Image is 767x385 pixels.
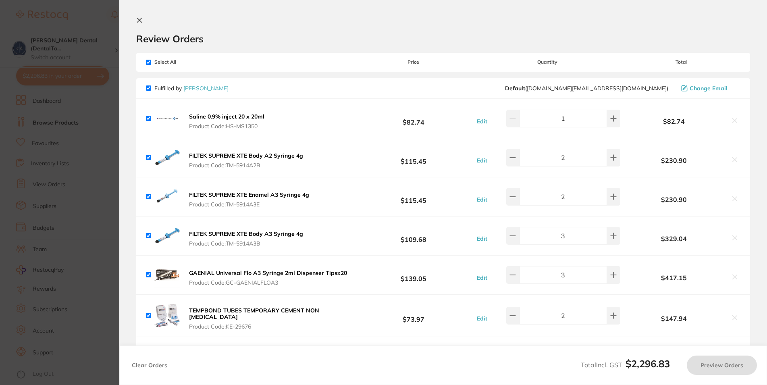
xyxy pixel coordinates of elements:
[189,279,347,286] span: Product Code: GC-GAENIALFLOA3
[354,150,473,165] b: $115.45
[154,145,180,171] img: ZWYwdXJrcw
[621,157,726,164] b: $230.90
[354,267,473,282] b: $139.05
[473,59,621,65] span: Quantity
[187,152,306,169] button: FILTEK SUPREME XTE Body A2 Syringe 4g Product Code:TM-5914A2B
[154,85,229,92] p: Fulfilled by
[189,113,264,120] b: Saline 0.9% inject 20 x 20ml
[474,118,490,125] button: Edit
[679,85,740,92] button: Change Email
[154,184,180,210] img: bmcxOGE3Yg
[189,191,309,198] b: FILTEK SUPREME XTE Enamel A3 Syringe 4g
[189,323,351,330] span: Product Code: KE-29676
[154,223,180,249] img: aGE3b2h5OA
[189,162,303,169] span: Product Code: TM-5914A2B
[621,118,726,125] b: $82.74
[474,315,490,322] button: Edit
[621,235,726,242] b: $329.04
[621,274,726,281] b: $417.15
[621,315,726,322] b: $147.94
[154,106,180,131] img: ZXBhZTVnNA
[189,307,319,320] b: TEMPBOND TUBES TEMPORARY CEMENT NON [MEDICAL_DATA]
[354,228,473,243] b: $109.68
[189,230,303,237] b: FILTEK SUPREME XTE Body A3 Syringe 4g
[183,85,229,92] a: [PERSON_NAME]
[189,240,303,247] span: Product Code: TM-5914A3B
[690,85,728,92] span: Change Email
[474,274,490,281] button: Edit
[187,269,349,286] button: GAENIAL Universal Flo A3 Syringe 2ml Dispenser Tipsx20 Product Code:GC-GAENIALFLOA3
[154,262,180,288] img: OWZhNGZ3eA
[354,308,473,323] b: $73.97
[136,33,750,45] h2: Review Orders
[581,361,670,369] span: Total Incl. GST
[187,191,312,208] button: FILTEK SUPREME XTE Enamel A3 Syringe 4g Product Code:TM-5914A3E
[189,123,264,129] span: Product Code: HS-MS1350
[146,59,227,65] span: Select All
[687,356,757,375] button: Preview Orders
[187,307,354,330] button: TEMPBOND TUBES TEMPORARY CEMENT NON [MEDICAL_DATA] Product Code:KE-29676
[154,303,180,329] img: OXQzNXNiOA
[626,358,670,370] b: $2,296.83
[474,196,490,203] button: Edit
[154,343,180,369] img: bHQ0d21lZA
[187,113,267,130] button: Saline 0.9% inject 20 x 20ml Product Code:HS-MS1350
[621,196,726,203] b: $230.90
[474,157,490,164] button: Edit
[505,85,525,92] b: Default
[187,230,306,247] button: FILTEK SUPREME XTE Body A3 Syringe 4g Product Code:TM-5914A3B
[505,85,668,92] span: customer.care@henryschein.com.au
[354,189,473,204] b: $115.45
[189,152,303,159] b: FILTEK SUPREME XTE Body A2 Syringe 4g
[189,269,347,277] b: GAENIAL Universal Flo A3 Syringe 2ml Dispenser Tipsx20
[189,201,309,208] span: Product Code: TM-5914A3E
[354,59,473,65] span: Price
[621,59,740,65] span: Total
[474,235,490,242] button: Edit
[129,356,170,375] button: Clear Orders
[354,111,473,126] b: $82.74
